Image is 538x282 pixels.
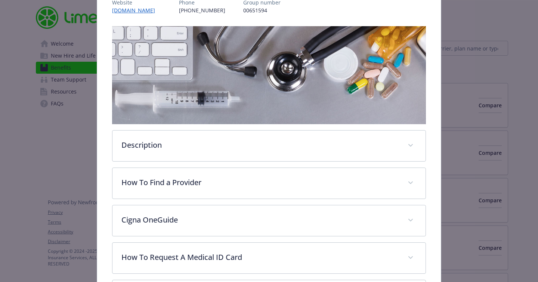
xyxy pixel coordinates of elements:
p: Description [121,140,399,151]
p: Cigna OneGuide [121,214,399,226]
p: 00651594 [243,6,281,14]
a: [DOMAIN_NAME] [112,7,161,14]
img: banner [112,26,426,124]
p: [PHONE_NUMBER] [179,6,225,14]
div: Cigna OneGuide [112,205,426,236]
div: How To Find a Provider [112,168,426,199]
p: How To Request A Medical ID Card [121,252,399,263]
p: How To Find a Provider [121,177,399,188]
div: How To Request A Medical ID Card [112,243,426,273]
div: Description [112,131,426,161]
